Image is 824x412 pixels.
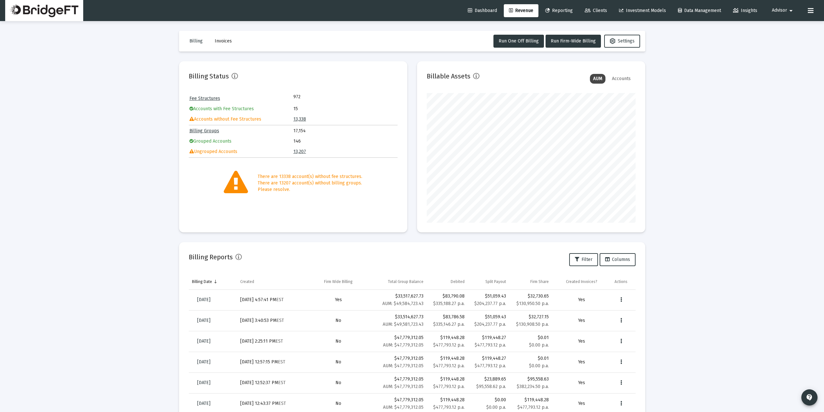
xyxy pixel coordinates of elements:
[197,359,210,365] span: [DATE]
[383,363,423,369] small: AUM: $47,779,312.05
[240,338,306,345] div: [DATE] 2:25:11 PM
[189,114,293,124] td: Accounts without Fee Structures
[276,297,284,302] small: EST
[513,355,549,362] div: $0.01
[278,359,285,365] small: EST
[540,4,578,17] a: Reporting
[529,342,549,348] small: $0.00 p.a.
[382,301,423,306] small: AUM: $49,584,723.43
[371,376,423,390] div: $47,779,312.05
[371,314,423,328] div: $33,514,627.73
[471,397,506,411] div: $0.00
[546,35,601,48] button: Run Firm-Wide Billing
[451,279,465,284] div: Debited
[474,322,506,327] small: $204,237.77 p.a.
[293,136,397,146] td: 146
[383,322,423,327] small: AUM: $49,581,723.43
[383,405,423,410] small: AUM: $47,779,312.05
[189,136,293,146] td: Grouped Accounts
[555,317,608,324] div: Yes
[619,8,666,13] span: Investment Models
[468,274,509,289] td: Column Split Payout
[388,279,423,284] div: Total Group Balance
[197,318,210,323] span: [DATE]
[192,397,216,410] a: [DATE]
[513,293,549,300] div: $32,730.65
[552,274,611,289] td: Column Created Invoices?
[463,4,502,17] a: Dashboard
[430,397,465,403] div: $119,448.28
[673,4,726,17] a: Data Management
[516,301,549,306] small: $130,950.50 p.a.
[293,126,397,136] td: 17,154
[600,253,636,266] button: Columns
[433,405,465,410] small: $477,793.12 p.a.
[566,279,597,284] div: Created Invoices?
[764,4,803,17] button: Advisor
[614,4,671,17] a: Investment Models
[772,8,787,13] span: Advisor
[367,274,427,289] td: Column Total Group Balance
[293,104,397,114] td: 15
[313,359,364,365] div: No
[324,279,353,284] div: Firm Wide Billing
[471,355,506,369] div: $119,448.27
[493,35,544,48] button: Run One Off Billing
[555,338,608,345] div: Yes
[371,293,423,307] div: $33,517,627.73
[513,397,549,403] div: $119,448.28
[427,71,470,81] h2: Billable Assets
[240,297,306,303] div: [DATE] 4:57:41 PM
[485,279,506,284] div: Split Payout
[430,355,465,362] div: $119,448.28
[258,180,362,186] div: There are 13207 account(s) without billing groups.
[530,279,549,284] div: Firm Share
[555,380,608,386] div: Yes
[240,400,306,407] div: [DATE] 12:43:37 PM
[806,394,813,401] mat-icon: contact_support
[509,8,533,13] span: Revenue
[430,335,465,341] div: $119,448.28
[313,380,364,386] div: No
[189,128,219,134] a: Billing Groups
[215,38,232,44] span: Invoices
[733,8,757,13] span: Insights
[475,342,506,348] small: $477,793.12 p.a.
[474,301,506,306] small: $204,237.77 p.a.
[189,147,293,157] td: Ungrouped Accounts
[610,38,635,44] span: Settings
[192,293,216,306] a: [DATE]
[604,35,640,48] button: Settings
[192,356,216,369] a: [DATE]
[240,359,306,365] div: [DATE] 12:57:15 PM
[277,318,284,323] small: EST
[545,8,573,13] span: Reporting
[585,8,607,13] span: Clients
[529,363,549,369] small: $0.00 p.a.
[258,173,362,180] div: There are 13338 account(s) without fee structures.
[189,96,220,101] a: Fee Structures
[371,335,423,348] div: $47,779,312.05
[240,380,306,386] div: [DATE] 12:52:37 PM
[313,317,364,324] div: No
[513,314,549,320] div: $32,727.15
[189,71,229,81] h2: Billing Status
[189,38,203,44] span: Billing
[555,297,608,303] div: Yes
[516,322,549,327] small: $130,908.50 p.a.
[433,384,465,389] small: $477,793.12 p.a.
[471,376,506,390] div: $23,889.65
[197,401,210,406] span: [DATE]
[787,4,795,17] mat-icon: arrow_drop_down
[615,279,627,284] div: Actions
[192,335,216,348] a: [DATE]
[278,401,286,406] small: EST
[611,274,635,289] td: Column Actions
[184,35,208,48] button: Billing
[293,116,306,122] a: 13,338
[192,314,216,327] a: [DATE]
[468,8,497,13] span: Dashboard
[371,397,423,411] div: $47,779,312.05
[509,274,552,289] td: Column Firm Share
[471,335,506,348] div: $119,448.27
